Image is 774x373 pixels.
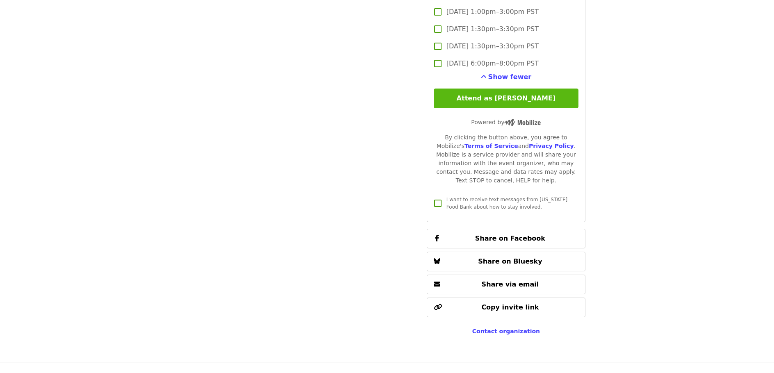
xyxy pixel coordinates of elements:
span: [DATE] 1:00pm–3:00pm PST [446,7,539,17]
span: I want to receive text messages from [US_STATE] Food Bank about how to stay involved. [446,197,567,210]
span: Show fewer [488,73,532,81]
span: [DATE] 6:00pm–8:00pm PST [446,59,539,68]
span: Share via email [482,280,539,288]
img: Powered by Mobilize [504,119,541,126]
span: Share on Facebook [475,234,545,242]
button: Attend as [PERSON_NAME] [434,89,578,108]
a: Privacy Policy [529,143,574,149]
span: [DATE] 1:30pm–3:30pm PST [446,24,539,34]
span: [DATE] 1:30pm–3:30pm PST [446,41,539,51]
button: Share via email [427,275,585,294]
span: Copy invite link [481,303,539,311]
a: Contact organization [472,328,540,334]
button: Share on Bluesky [427,252,585,271]
button: See more timeslots [481,72,532,82]
button: Share on Facebook [427,229,585,248]
a: Terms of Service [464,143,518,149]
span: Share on Bluesky [478,257,542,265]
span: Powered by [471,119,541,125]
button: Copy invite link [427,298,585,317]
div: By clicking the button above, you agree to Mobilize's and . Mobilize is a service provider and wi... [434,133,578,185]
